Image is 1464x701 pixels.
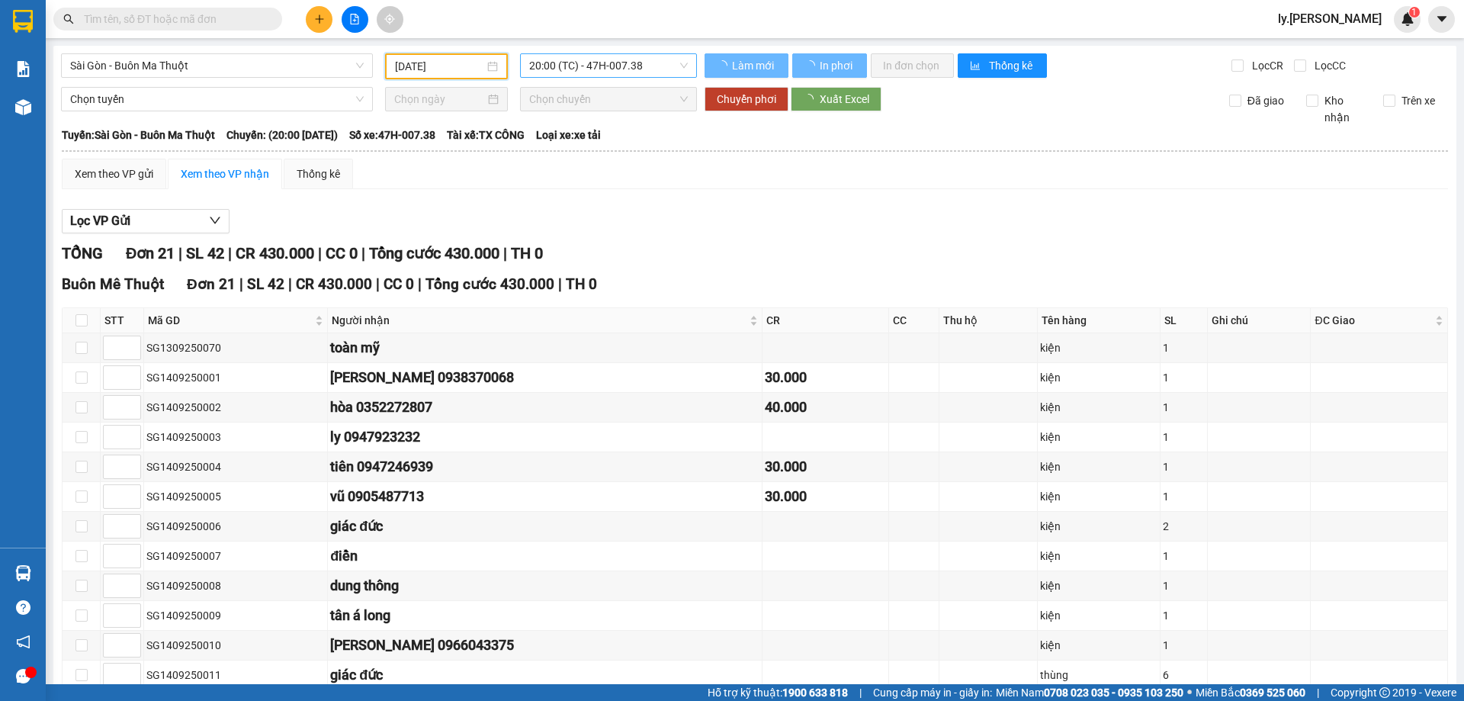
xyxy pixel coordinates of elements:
[1163,458,1205,475] div: 1
[330,516,759,537] div: giác đức
[1163,518,1205,535] div: 2
[306,6,332,33] button: plus
[146,339,325,356] div: SG1309250070
[314,14,325,24] span: plus
[330,545,759,567] div: điền
[144,333,328,363] td: SG1309250070
[377,6,403,33] button: aim
[342,6,368,33] button: file-add
[1163,577,1205,594] div: 1
[326,244,358,262] span: CC 0
[732,57,776,74] span: Làm mới
[820,57,855,74] span: In phơi
[63,14,74,24] span: search
[511,244,543,262] span: TH 0
[178,244,182,262] span: |
[1040,667,1157,683] div: thùng
[144,482,328,512] td: SG1409250005
[889,308,940,333] th: CC
[447,127,525,143] span: Tài xế: TX CÔNG
[101,308,144,333] th: STT
[146,548,325,564] div: SG1409250007
[349,127,435,143] span: Số xe: 47H-007.38
[762,308,888,333] th: CR
[1163,369,1205,386] div: 1
[148,312,312,329] span: Mã GD
[804,60,817,71] span: loading
[1040,577,1157,594] div: kiện
[146,458,325,475] div: SG1409250004
[1040,429,1157,445] div: kiện
[330,397,759,418] div: hòa 0352272807
[70,54,364,77] span: Sài Gòn - Buôn Ma Thuột
[70,88,364,111] span: Chọn tuyến
[536,127,601,143] span: Loại xe: xe tải
[1038,308,1161,333] th: Tên hàng
[425,275,554,293] span: Tổng cước 430.000
[1044,687,1183,699] strong: 0708 023 035 - 0935 103 250
[1163,488,1205,505] div: 1
[717,60,730,71] span: loading
[958,53,1047,78] button: bar-chartThống kê
[1163,429,1205,445] div: 1
[503,244,507,262] span: |
[939,308,1038,333] th: Thu hộ
[15,99,31,115] img: warehouse-icon
[708,684,848,701] span: Hỗ trợ kỹ thuật:
[126,244,175,262] span: Đơn 21
[1318,92,1372,126] span: Kho nhận
[566,275,597,293] span: TH 0
[1161,308,1208,333] th: SL
[144,512,328,542] td: SG1409250006
[996,684,1183,701] span: Miền Nam
[394,91,485,108] input: Chọn ngày
[1266,9,1394,28] span: ly.[PERSON_NAME]
[989,57,1035,74] span: Thống kê
[349,14,360,24] span: file-add
[144,423,328,452] td: SG1409250003
[187,275,236,293] span: Đơn 21
[1308,57,1348,74] span: Lọc CC
[705,87,788,111] button: Chuyển phơi
[13,10,33,33] img: logo-vxr
[146,518,325,535] div: SG1409250006
[62,275,164,293] span: Buôn Mê Thuột
[765,456,885,478] div: 30.000
[820,91,869,108] span: Xuất Excel
[1395,92,1441,109] span: Trên xe
[146,429,325,445] div: SG1409250003
[330,575,759,596] div: dung thông
[1401,12,1414,26] img: icon-new-feature
[181,166,269,182] div: Xem theo VP nhận
[1428,6,1455,33] button: caret-down
[529,88,688,111] span: Chọn chuyến
[62,209,230,233] button: Lọc VP Gửi
[1240,687,1305,699] strong: 0369 525 060
[209,214,221,227] span: down
[361,244,365,262] span: |
[1040,518,1157,535] div: kiện
[1040,369,1157,386] div: kiện
[247,275,284,293] span: SL 42
[144,631,328,661] td: SG1409250010
[186,244,224,262] span: SL 42
[529,54,688,77] span: 20:00 (TC) - 47H-007.38
[384,14,395,24] span: aim
[330,337,759,359] div: toàn mỹ
[75,166,153,182] div: Xem theo VP gửi
[558,275,562,293] span: |
[330,605,759,626] div: tân á long
[226,127,338,143] span: Chuyến: (20:00 [DATE])
[1040,637,1157,654] div: kiện
[84,11,264,27] input: Tìm tên, số ĐT hoặc mã đơn
[1315,312,1432,329] span: ĐC Giao
[146,399,325,416] div: SG1409250002
[970,60,983,72] span: bar-chart
[16,669,30,683] span: message
[1163,607,1205,624] div: 1
[871,53,954,78] button: In đơn chọn
[318,244,322,262] span: |
[1040,339,1157,356] div: kiện
[765,367,885,388] div: 30.000
[239,275,243,293] span: |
